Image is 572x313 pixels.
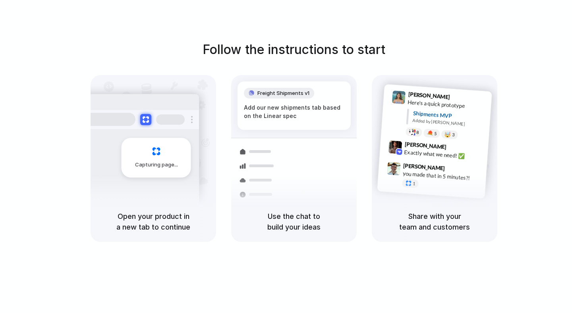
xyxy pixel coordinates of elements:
span: 1 [413,181,415,185]
div: Exactly what we need! ✅ [404,148,483,161]
h1: Follow the instructions to start [203,40,385,59]
span: 9:42 AM [449,143,465,153]
span: [PERSON_NAME] [408,90,450,101]
span: Capturing page [135,161,179,169]
div: 🤯 [444,131,451,137]
span: [PERSON_NAME] [404,139,446,151]
h5: Use the chat to build your ideas [241,211,347,232]
div: you made that in 5 minutes?! [402,169,482,183]
span: Freight Shipments v1 [257,89,309,97]
span: 9:41 AM [452,93,469,103]
div: Here's a quick prototype [408,98,487,111]
span: 3 [452,132,455,137]
div: Shipments MVP [413,109,486,122]
span: 8 [416,130,419,134]
span: [PERSON_NAME] [403,161,445,172]
div: Add our new shipments tab based on the Linear spec [244,103,344,120]
span: 5 [434,131,437,135]
div: Added by [PERSON_NAME] [412,117,485,128]
h5: Open your product in a new tab to continue [100,211,207,232]
span: 9:47 AM [447,165,464,174]
h5: Share with your team and customers [381,211,488,232]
